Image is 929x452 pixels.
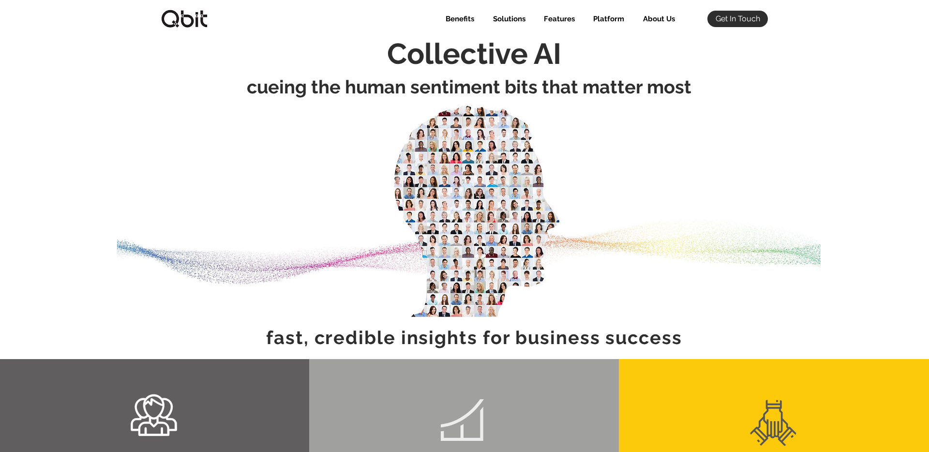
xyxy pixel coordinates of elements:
span: Get In Touch [716,14,760,24]
img: team2.png [749,399,798,449]
a: Get In Touch [707,11,768,27]
p: Solutions [488,11,530,27]
a: Benefits [434,11,481,27]
a: About Us [631,11,682,27]
img: qbitlogo-border.jpg [160,10,209,28]
p: Platform [588,11,629,27]
img: customers.png [127,387,180,445]
img: AI_Head_4.jpg [117,95,821,325]
span: fast, credible insights for business success [266,327,682,348]
p: Features [539,11,580,27]
nav: Site [434,11,682,27]
span: Collective AI [387,37,561,71]
div: Platform [582,11,631,27]
span: cueing the human sentiment bits that matter most [247,76,691,98]
p: About Us [638,11,680,27]
div: Features [533,11,582,27]
p: Benefits [441,11,479,27]
div: Solutions [481,11,533,27]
